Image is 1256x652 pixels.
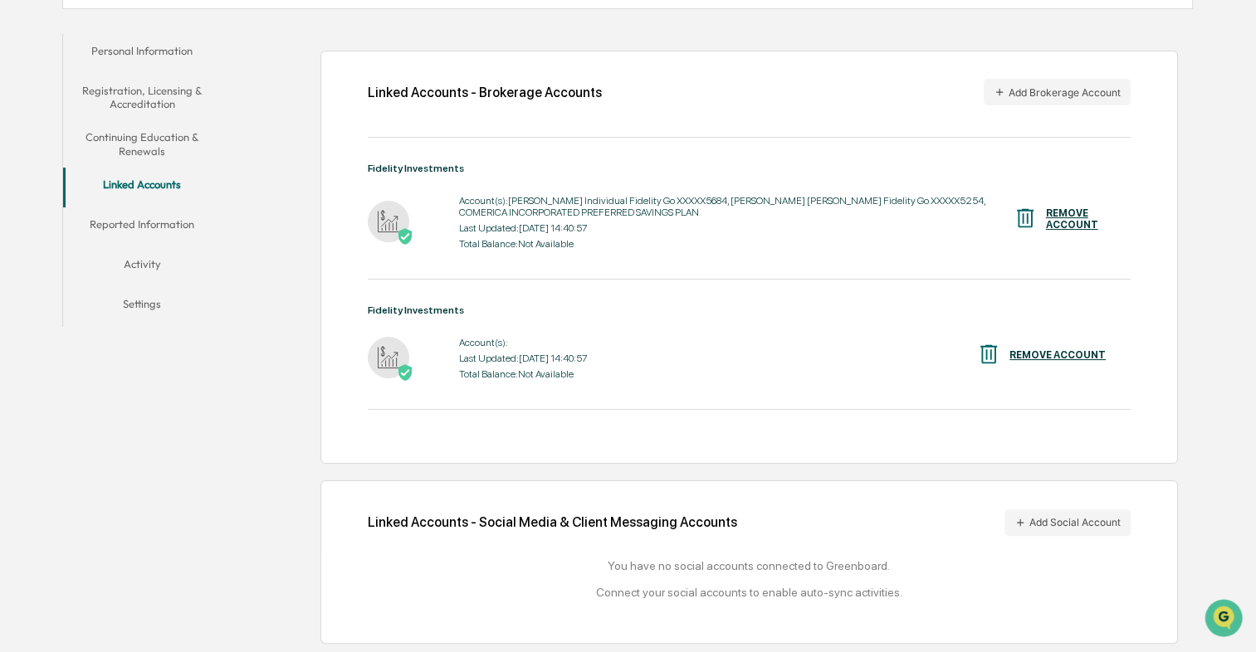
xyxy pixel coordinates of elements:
div: REMOVE ACCOUNT [1046,207,1106,231]
img: Fidelity Investments - Active [368,201,409,242]
a: Powered byPylon [117,280,201,294]
div: We're available if you need us! [56,144,210,157]
img: Active [397,364,413,381]
div: REMOVE ACCOUNT [1009,349,1106,361]
button: Continuing Education & Renewals [63,120,221,168]
button: Add Brokerage Account [984,79,1131,105]
span: Pylon [165,281,201,294]
div: Total Balance: Not Available [459,238,1013,250]
a: 🗄️Attestations [114,202,213,232]
span: Data Lookup [33,241,105,257]
a: 🖐️Preclearance [10,202,114,232]
img: 1746055101610-c473b297-6a78-478c-a979-82029cc54cd1 [17,127,46,157]
div: Account(s): [459,337,587,348]
span: Preclearance [33,209,107,226]
iframe: Open customer support [1203,597,1248,642]
div: Last Updated: [DATE] 14:40:57 [459,222,1013,234]
div: Last Updated: [DATE] 14:40:57 [459,353,587,364]
button: Activity [63,247,221,287]
div: secondary tabs example [63,34,221,327]
button: Linked Accounts [63,168,221,207]
div: Start new chat [56,127,272,144]
div: 🗄️ [120,211,134,224]
div: Linked Accounts - Brokerage Accounts [368,85,602,100]
p: How can we help? [17,35,302,61]
div: 🖐️ [17,211,30,224]
div: You have no social accounts connected to Greenboard. Connect your social accounts to enable auto-... [368,559,1131,599]
span: Attestations [137,209,206,226]
img: Fidelity Investments - Active [368,337,409,378]
img: REMOVE ACCOUNT [1013,206,1038,231]
div: Fidelity Investments [368,163,1131,174]
div: Linked Accounts - Social Media & Client Messaging Accounts [368,509,1131,536]
div: Fidelity Investments [368,304,1131,316]
button: Start new chat [282,132,302,152]
button: Personal Information [63,34,221,74]
button: Add Social Account [1004,509,1131,536]
button: Registration, Licensing & Accreditation [63,74,221,121]
div: Total Balance: Not Available [459,368,587,380]
button: Reported Information [63,207,221,247]
img: Active [397,228,413,245]
img: REMOVE ACCOUNT [976,342,1001,367]
div: Account(s): [PERSON_NAME] Individual Fidelity Go XXXXX5684, [PERSON_NAME] [PERSON_NAME] Fidelity ... [459,195,1013,218]
div: 🔎 [17,242,30,255]
a: 🔎Data Lookup [10,234,111,264]
button: Settings [63,287,221,327]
